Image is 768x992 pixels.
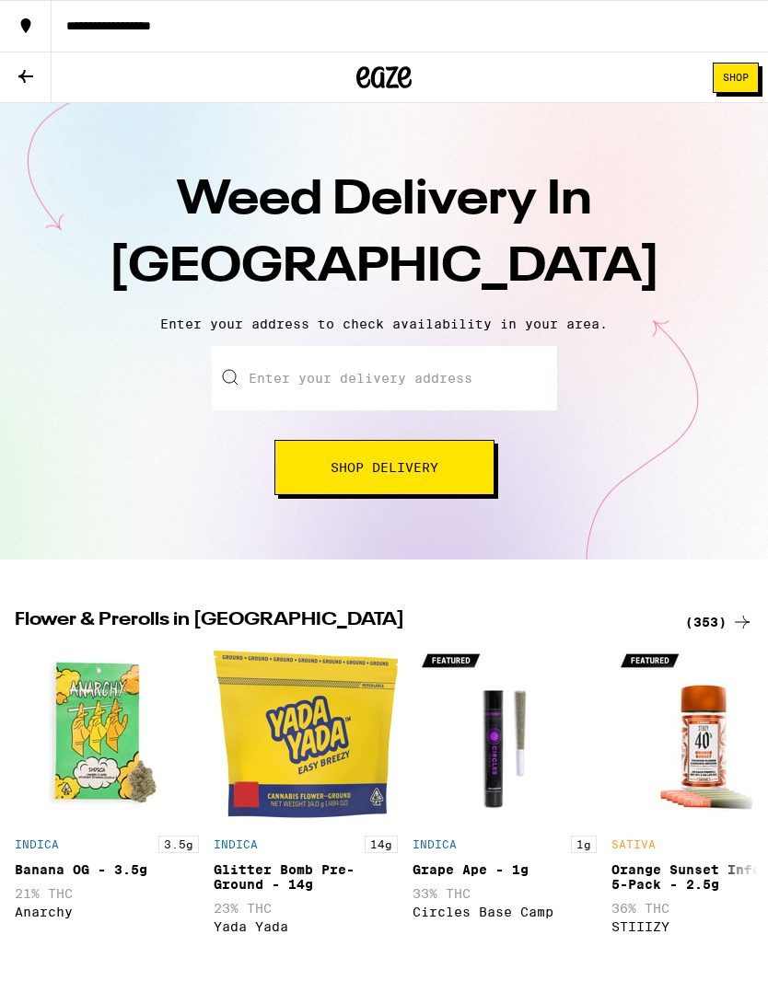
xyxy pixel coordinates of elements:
[158,836,199,853] p: 3.5g
[15,611,663,633] h2: Flower & Prerolls in [GEOGRAPHIC_DATA]
[413,862,597,877] div: Grape Ape - 1g
[331,461,438,474] span: Shop Delivery
[274,440,495,495] button: Shop Delivery
[704,63,768,93] a: Shop
[212,346,557,410] input: Enter your delivery address
[413,886,597,901] p: 33% THC
[214,901,398,916] p: 23% THC
[413,642,597,826] img: Circles Base Camp - Grape Ape - 1g
[214,642,398,959] div: Open page for Glitter Bomb Pre-Ground - 14g from Yada Yada
[214,642,398,826] img: Yada Yada - Glitter Bomb Pre-Ground - 14g
[365,836,398,853] p: 14g
[413,838,457,850] p: INDICA
[15,642,199,959] div: Open page for Banana OG - 3.5g from Anarchy
[62,167,706,302] h1: Weed Delivery In
[18,317,750,331] p: Enter your address to check availability in your area.
[713,63,759,93] button: Shop
[15,862,199,877] div: Banana OG - 3.5g
[15,886,199,901] p: 21% THC
[571,836,597,853] p: 1g
[15,905,199,919] div: Anarchy
[214,838,258,850] p: INDICA
[685,611,753,633] a: (353)
[611,838,656,850] p: SATIVA
[413,905,597,919] div: Circles Base Camp
[15,642,199,826] img: Anarchy - Banana OG - 3.5g
[723,73,749,83] span: Shop
[214,862,398,892] div: Glitter Bomb Pre-Ground - 14g
[413,642,597,959] div: Open page for Grape Ape - 1g from Circles Base Camp
[15,838,59,850] p: INDICA
[214,919,398,934] div: Yada Yada
[109,244,660,292] span: [GEOGRAPHIC_DATA]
